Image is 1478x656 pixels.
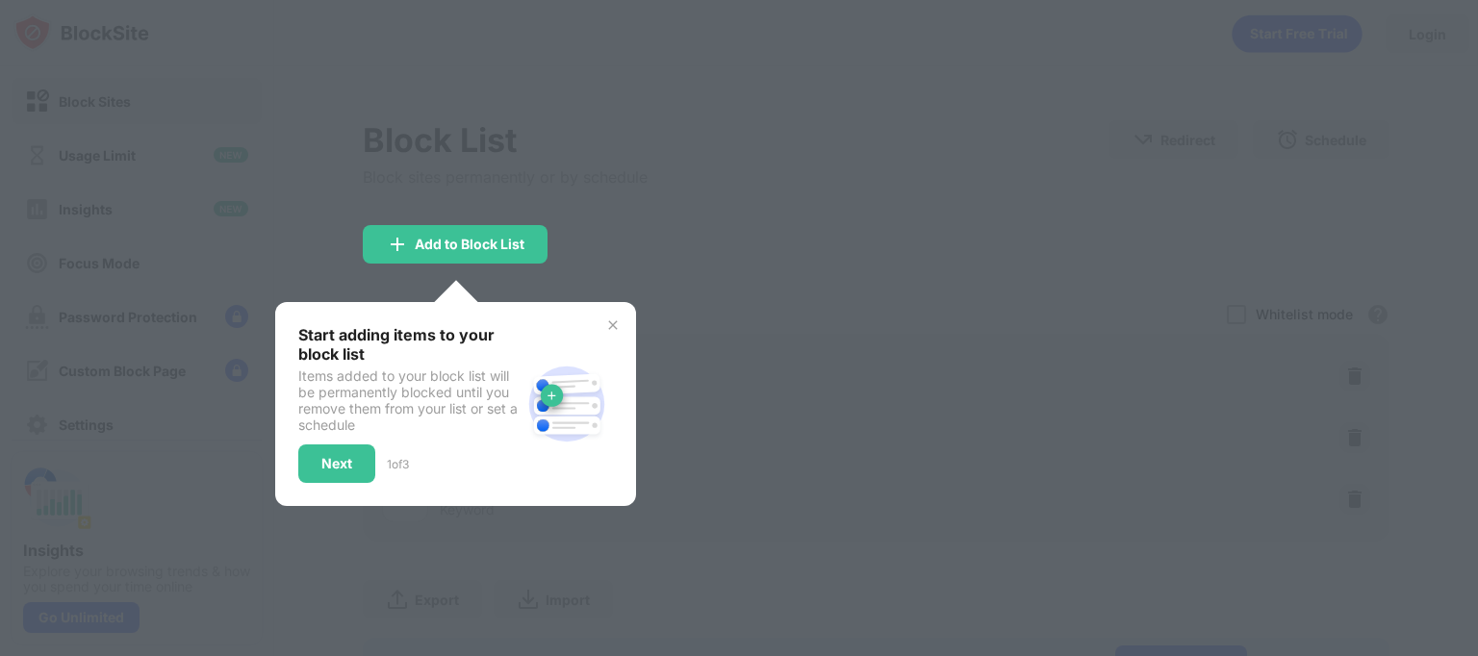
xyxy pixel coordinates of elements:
img: block-site.svg [521,358,613,450]
div: Start adding items to your block list [298,325,521,364]
div: Items added to your block list will be permanently blocked until you remove them from your list o... [298,367,521,433]
img: x-button.svg [605,317,621,333]
div: Next [321,456,352,471]
div: Add to Block List [415,237,524,252]
div: 1 of 3 [387,457,409,471]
